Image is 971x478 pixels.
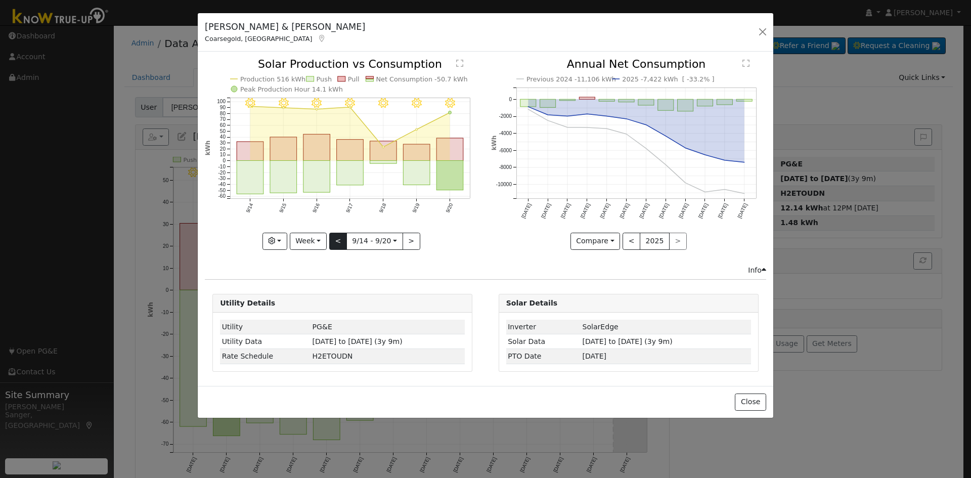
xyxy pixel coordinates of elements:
circle: onclick="" [604,114,608,118]
circle: onclick="" [416,128,418,131]
circle: onclick="" [546,119,550,123]
text: [DATE] [678,202,689,219]
button: Compare [570,233,621,250]
text: 2025 -7,422 kWh [ -33.2% ] [622,75,714,83]
text:  [456,59,463,67]
button: 2025 [640,233,670,250]
circle: onclick="" [723,188,727,192]
text:  [742,59,749,67]
circle: onclick="" [565,114,569,118]
rect: onclick="" [404,145,430,161]
text: -30 [218,176,226,182]
rect: onclick="" [559,100,575,101]
circle: onclick="" [664,134,668,138]
text: Net Consumption -50.7 kWh [376,75,468,83]
rect: onclick="" [370,141,397,161]
i: 9/19 - Clear [412,98,422,108]
span: ID: 2740216, authorized: 02/25/22 [582,323,618,331]
text: 9/15 [278,202,287,214]
rect: onclick="" [337,140,364,161]
circle: onclick="" [683,146,687,150]
text: -50 [218,188,226,193]
circle: onclick="" [585,125,589,129]
rect: onclick="" [437,161,464,190]
circle: onclick="" [249,106,251,108]
rect: onclick="" [697,100,713,107]
text: 9/14 [245,202,254,214]
rect: onclick="" [579,97,595,99]
circle: onclick="" [565,125,569,129]
circle: onclick="" [349,106,351,108]
text: 9/17 [345,202,354,214]
text: -60 [218,194,226,199]
h5: [PERSON_NAME] & [PERSON_NAME] [205,20,365,33]
text: 9/18 [378,202,387,214]
text: [DATE] [658,202,670,219]
text: 9/16 [312,202,321,214]
rect: onclick="" [520,100,536,107]
rect: onclick="" [638,100,654,106]
i: 9/20 - Clear [445,98,455,108]
strong: Utility Details [220,299,275,307]
rect: onclick="" [404,161,430,185]
text: 100 [217,99,226,105]
rect: onclick="" [237,161,263,194]
text: 80 [220,111,226,116]
circle: onclick="" [742,192,746,196]
rect: onclick="" [599,100,614,102]
circle: onclick="" [316,108,318,110]
button: Close [735,394,766,411]
rect: onclick="" [677,100,693,112]
i: 9/17 - Clear [345,98,355,108]
text: kWh [491,136,498,151]
circle: onclick="" [624,132,628,136]
text: 90 [220,105,226,110]
rect: onclick="" [370,161,397,164]
text: Solar Production vs Consumption [258,58,442,70]
text: -10 [218,164,226,169]
text: 0 [223,158,226,164]
text: 9/20 [445,202,454,214]
text: 9/19 [412,202,421,214]
circle: onclick="" [742,160,746,164]
i: 9/16 - Clear [312,98,322,108]
circle: onclick="" [644,147,648,151]
text: -2000 [499,114,512,119]
circle: onclick="" [526,105,530,109]
text: -10000 [496,182,512,187]
span: [DATE] [582,352,606,360]
button: < [329,233,347,250]
circle: onclick="" [624,117,628,121]
text: [DATE] [559,202,571,219]
text: -20 [218,170,226,176]
circle: onclick="" [703,153,707,157]
circle: onclick="" [382,146,384,148]
text: 30 [220,141,226,146]
text: -4000 [499,131,512,136]
button: Week [290,233,327,250]
rect: onclick="" [437,138,464,161]
text: Pull [348,75,360,83]
rect: onclick="" [303,161,330,193]
text: 50 [220,128,226,134]
text: [DATE] [540,202,551,219]
td: Inverter [506,320,581,334]
circle: onclick="" [664,163,668,167]
text: 20 [220,146,226,152]
text: [DATE] [736,202,748,219]
rect: onclick="" [658,100,674,111]
td: Solar Data [506,334,581,349]
button: < [623,233,640,250]
rect: onclick="" [619,100,634,103]
rect: onclick="" [303,135,330,161]
text: -40 [218,182,226,187]
circle: onclick="" [644,123,648,127]
circle: onclick="" [282,107,284,109]
circle: onclick="" [683,181,687,185]
circle: onclick="" [604,127,608,131]
text: [DATE] [579,202,591,219]
text: [DATE] [520,202,532,219]
circle: onclick="" [703,190,707,194]
rect: onclick="" [337,161,364,185]
button: > [403,233,420,250]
